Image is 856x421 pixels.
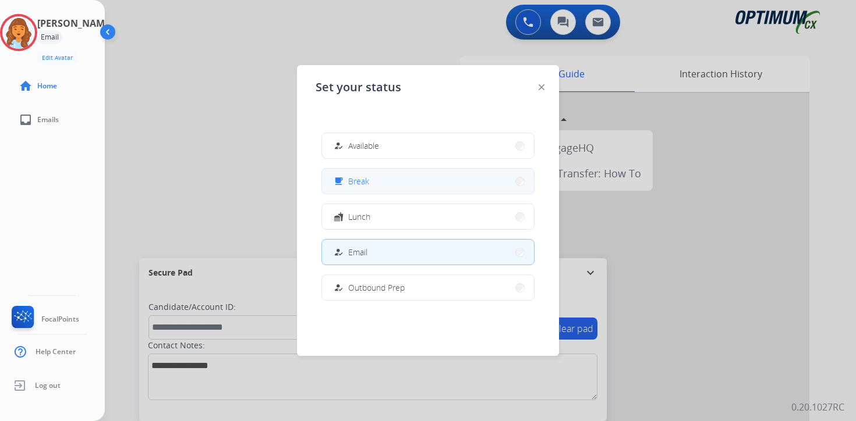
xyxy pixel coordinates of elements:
[322,169,534,194] button: Break
[322,275,534,300] button: Outbound Prep
[37,81,57,91] span: Home
[334,141,344,151] mat-icon: how_to_reg
[9,306,79,333] a: FocalPoints
[348,211,370,223] span: Lunch
[37,115,59,124] span: Emails
[41,315,79,324] span: FocalPoints
[36,347,76,356] span: Help Center
[334,212,344,222] mat-icon: fastfood
[791,400,844,414] p: 0.20.1027RC
[348,140,379,152] span: Available
[334,176,344,186] mat-icon: free_breakfast
[334,247,344,257] mat-icon: how_to_reg
[316,79,401,95] span: Set your status
[539,84,544,90] img: close-button
[2,16,35,49] img: avatar
[322,240,534,265] button: Email
[19,79,33,93] mat-icon: home
[348,175,369,187] span: Break
[334,283,344,292] mat-icon: how_to_reg
[348,281,405,294] span: Outbound Prep
[35,381,61,390] span: Log out
[322,133,534,158] button: Available
[37,16,113,30] h3: [PERSON_NAME]
[322,204,534,229] button: Lunch
[19,113,33,127] mat-icon: inbox
[37,30,62,44] div: Email
[37,51,77,65] button: Edit Avatar
[348,246,367,258] span: Email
